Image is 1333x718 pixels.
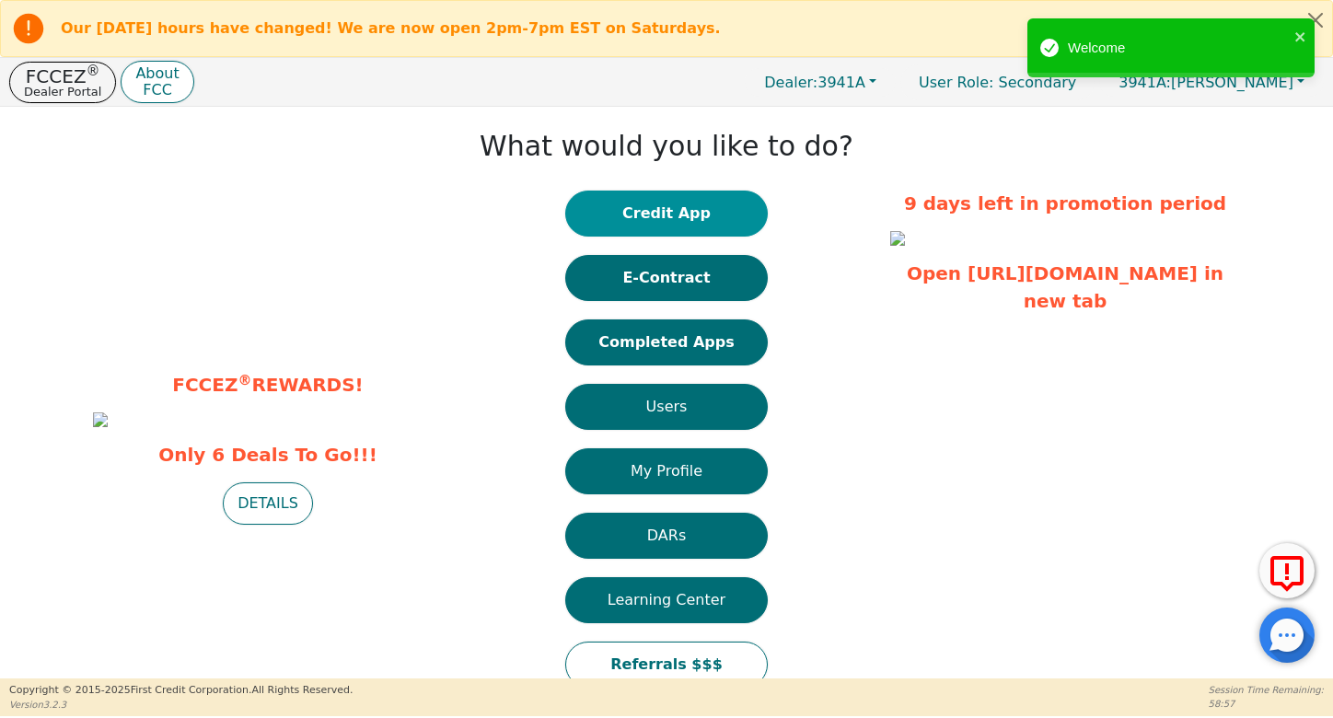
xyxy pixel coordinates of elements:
[565,642,768,688] button: Referrals $$$
[9,62,116,103] button: FCCEZ®Dealer Portal
[1119,74,1293,91] span: [PERSON_NAME]
[480,130,853,163] h1: What would you like to do?
[24,86,101,98] p: Dealer Portal
[1299,1,1332,39] button: Close alert
[1209,683,1324,697] p: Session Time Remaining:
[93,371,443,399] p: FCCEZ REWARDS!
[919,74,993,91] span: User Role :
[565,319,768,365] button: Completed Apps
[565,191,768,237] button: Credit App
[900,64,1095,100] a: User Role: Secondary
[565,448,768,494] button: My Profile
[565,513,768,559] button: DARs
[565,384,768,430] button: Users
[251,684,353,696] span: All Rights Reserved.
[900,64,1095,100] p: Secondary
[24,67,101,86] p: FCCEZ
[223,482,313,525] button: DETAILS
[9,698,353,712] p: Version 3.2.3
[135,66,179,81] p: About
[93,412,108,427] img: cbcad8ed-c2b4-4fed-b36e-8c34a3c24b1f
[93,441,443,469] span: Only 6 Deals To Go!!!
[764,74,865,91] span: 3941A
[9,683,353,699] p: Copyright © 2015- 2025 First Credit Corporation.
[565,255,768,301] button: E-Contract
[1209,697,1324,711] p: 58:57
[1294,26,1307,47] button: close
[1068,38,1289,59] div: Welcome
[121,61,193,104] button: AboutFCC
[1259,543,1315,598] button: Report Error to FCC
[87,63,100,79] sup: ®
[890,231,905,246] img: 000ccab7-45bb-4a33-9ade-f798ab64e698
[890,190,1240,217] p: 9 days left in promotion period
[764,74,817,91] span: Dealer:
[61,19,721,37] b: Our [DATE] hours have changed! We are now open 2pm-7pm EST on Saturdays.
[745,68,896,97] button: Dealer:3941A
[135,83,179,98] p: FCC
[907,262,1223,312] a: Open [URL][DOMAIN_NAME] in new tab
[238,372,251,388] sup: ®
[565,577,768,623] button: Learning Center
[1119,74,1171,91] span: 3941A:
